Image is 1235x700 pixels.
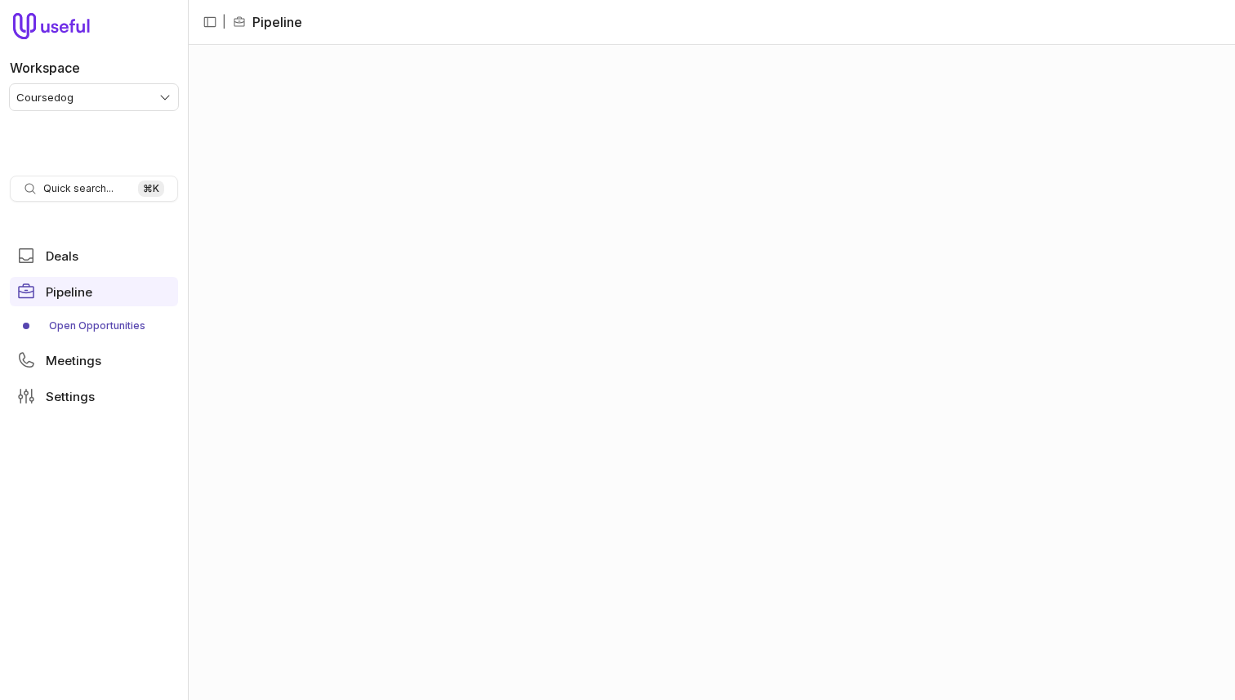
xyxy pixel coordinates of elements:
span: Settings [46,390,95,403]
label: Workspace [10,58,80,78]
a: Meetings [10,346,178,375]
div: Pipeline submenu [10,313,178,339]
span: Meetings [46,354,101,367]
li: Pipeline [233,12,302,32]
kbd: ⌘ K [138,181,164,197]
a: Deals [10,241,178,270]
span: Deals [46,250,78,262]
span: Pipeline [46,286,92,298]
span: Quick search... [43,182,114,195]
button: Collapse sidebar [198,10,222,34]
span: | [222,12,226,32]
a: Open Opportunities [10,313,178,339]
a: Pipeline [10,277,178,306]
a: Settings [10,381,178,411]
